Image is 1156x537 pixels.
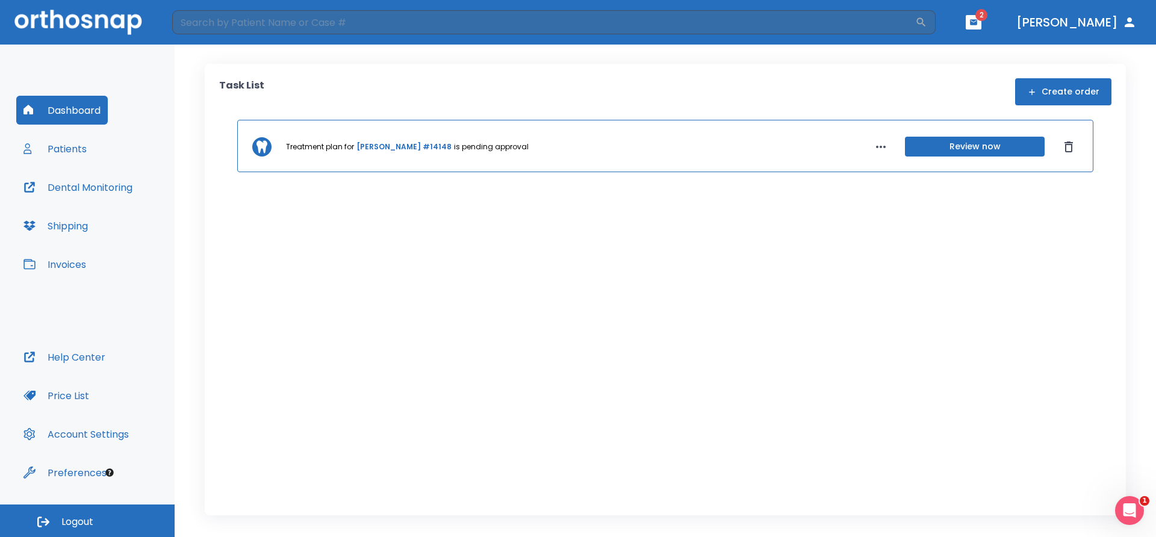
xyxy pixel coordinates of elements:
[14,10,142,34] img: Orthosnap
[16,134,94,163] button: Patients
[286,141,354,152] p: Treatment plan for
[1140,496,1149,506] span: 1
[16,96,108,125] button: Dashboard
[975,9,987,21] span: 2
[16,250,93,279] button: Invoices
[172,10,915,34] input: Search by Patient Name or Case #
[16,211,95,240] button: Shipping
[61,515,93,529] span: Logout
[1015,78,1111,105] button: Create order
[16,343,113,371] button: Help Center
[16,173,140,202] button: Dental Monitoring
[356,141,452,152] a: [PERSON_NAME] #14148
[104,467,115,478] div: Tooltip anchor
[1059,137,1078,157] button: Dismiss
[1011,11,1142,33] button: [PERSON_NAME]
[16,458,114,487] button: Preferences
[905,137,1045,157] button: Review now
[1115,496,1144,525] iframe: Intercom live chat
[219,78,264,105] p: Task List
[16,420,136,449] button: Account Settings
[454,141,529,152] p: is pending approval
[16,381,96,410] button: Price List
